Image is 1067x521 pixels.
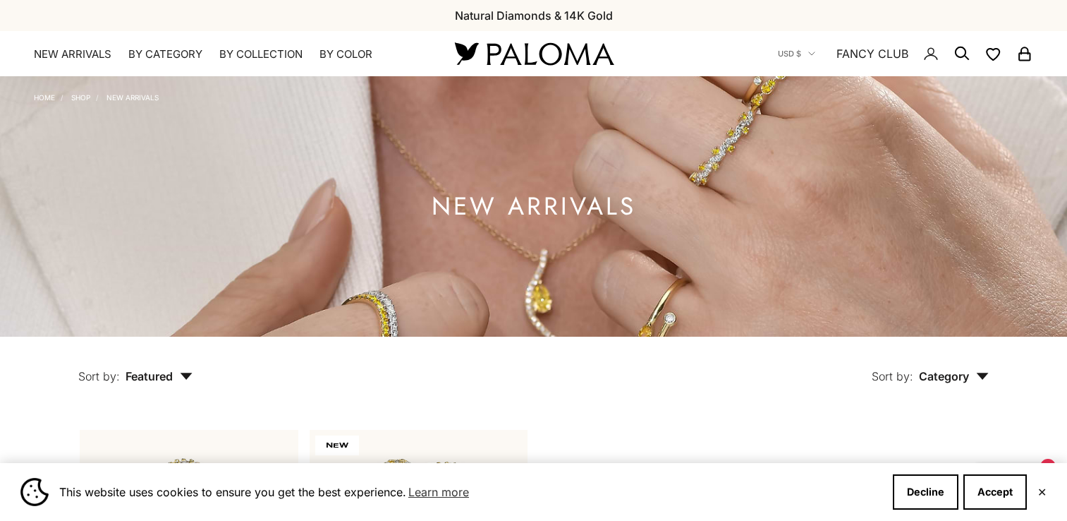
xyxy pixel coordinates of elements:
[128,47,202,61] summary: By Category
[778,31,1033,76] nav: Secondary navigation
[836,44,908,63] a: FANCY CLUB
[126,369,193,383] span: Featured
[315,436,359,455] span: NEW
[34,47,111,61] a: NEW ARRIVALS
[432,198,636,215] h1: NEW ARRIVALS
[406,481,471,503] a: Learn more
[34,90,159,102] nav: Breadcrumb
[872,369,913,383] span: Sort by:
[106,93,159,102] a: NEW ARRIVALS
[1037,488,1047,496] button: Close
[46,337,225,396] button: Sort by: Featured
[319,47,372,61] summary: By Color
[893,474,958,510] button: Decline
[963,474,1027,510] button: Accept
[778,47,801,60] span: USD $
[34,47,421,61] nav: Primary navigation
[78,369,120,383] span: Sort by:
[20,478,49,506] img: Cookie banner
[34,93,55,102] a: Home
[59,481,882,503] span: This website uses cookies to ensure you get the best experience.
[778,47,815,60] button: USD $
[919,369,989,383] span: Category
[455,6,613,25] p: Natural Diamonds & 14K Gold
[839,337,1021,396] button: Sort by: Category
[71,93,90,102] a: Shop
[219,47,303,61] summary: By Collection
